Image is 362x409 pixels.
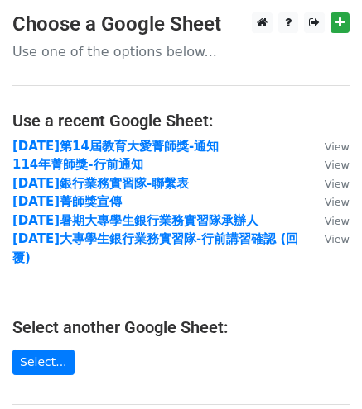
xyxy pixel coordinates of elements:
[12,111,350,131] h4: Use a recent Google Sheet:
[12,213,258,228] a: [DATE]暑期大專學生銀行業務實習隊承辦人
[308,157,350,172] a: View
[12,317,350,337] h4: Select another Google Sheet:
[308,231,350,246] a: View
[308,194,350,209] a: View
[325,140,350,153] small: View
[12,43,350,60] p: Use one of the options below...
[12,12,350,36] h3: Choose a Google Sheet
[325,178,350,190] small: View
[325,215,350,227] small: View
[308,176,350,191] a: View
[308,213,350,228] a: View
[325,233,350,245] small: View
[12,176,189,191] a: [DATE]銀行業務實習隊-聯繫表
[12,350,75,375] a: Select...
[12,194,122,209] a: [DATE]菁師獎宣傳
[325,196,350,208] small: View
[12,231,298,265] a: [DATE]大專學生銀行業務實習隊-行前講習確認 (回覆)
[308,139,350,154] a: View
[325,159,350,171] small: View
[12,157,143,172] a: 114年菁師獎-行前通知
[12,139,219,154] a: [DATE]第14屆教育大愛菁師獎-通知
